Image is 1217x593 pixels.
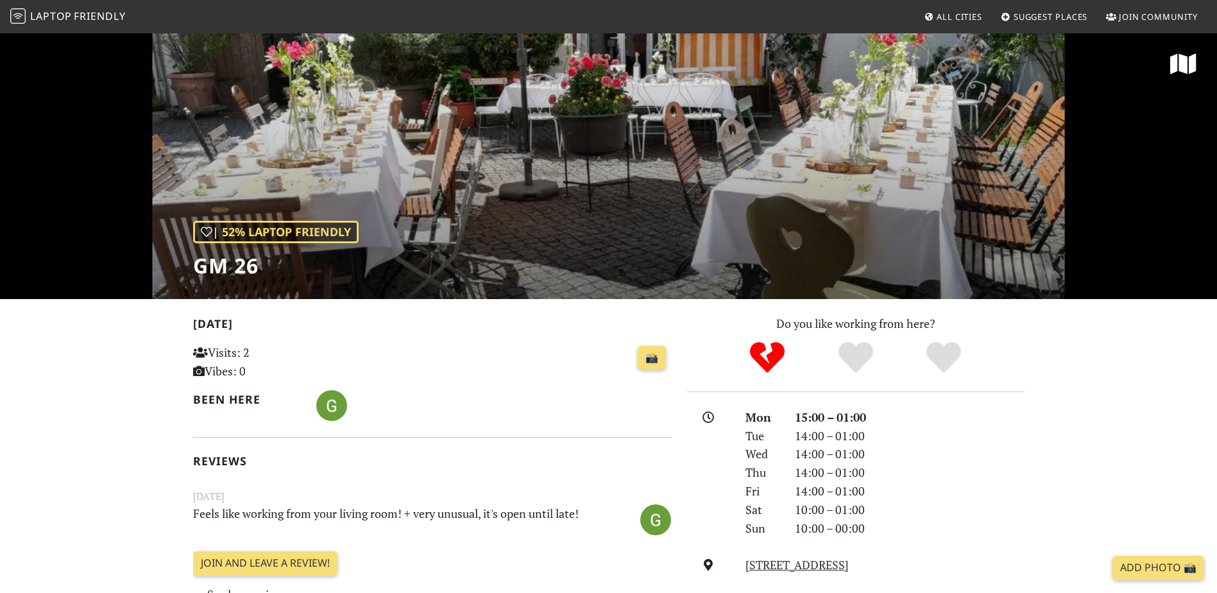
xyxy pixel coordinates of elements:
[787,519,1032,538] div: 10:00 – 00:00
[640,510,671,526] span: Giovann P
[738,463,787,482] div: Thu
[738,427,787,445] div: Tue
[937,11,982,22] span: All Cities
[738,445,787,463] div: Wed
[316,397,347,412] span: Giovann P
[738,482,787,501] div: Fri
[10,6,126,28] a: LaptopFriendly LaptopFriendly
[640,504,671,535] img: 3887-giovann.jpg
[193,317,672,336] h2: [DATE]
[193,254,359,278] h1: GM 26
[745,557,849,572] a: [STREET_ADDRESS]
[919,5,987,28] a: All Cities
[74,9,125,23] span: Friendly
[1112,556,1204,580] a: Add Photo 📸
[723,340,812,375] div: No
[316,390,347,421] img: 3887-giovann.jpg
[787,427,1032,445] div: 14:00 – 01:00
[787,408,1032,427] div: 15:00 – 01:00
[193,221,359,243] div: | 52% Laptop Friendly
[787,445,1032,463] div: 14:00 – 01:00
[193,454,672,468] h2: Reviews
[1119,11,1198,22] span: Join Community
[1014,11,1088,22] span: Suggest Places
[1101,5,1203,28] a: Join Community
[787,501,1032,519] div: 10:00 – 01:00
[193,393,302,406] h2: Been here
[738,408,787,427] div: Mon
[787,463,1032,482] div: 14:00 – 01:00
[996,5,1093,28] a: Suggest Places
[899,340,988,375] div: Definitely!
[10,8,26,24] img: LaptopFriendly
[185,488,679,504] small: [DATE]
[738,501,787,519] div: Sat
[185,504,597,533] p: Feels like working from your living room! + very unusual, it's open until late!
[193,343,343,381] p: Visits: 2 Vibes: 0
[738,519,787,538] div: Sun
[193,551,337,576] a: Join and leave a review!
[30,9,72,23] span: Laptop
[687,314,1025,333] p: Do you like working from here?
[812,340,900,375] div: Yes
[787,482,1032,501] div: 14:00 – 01:00
[638,346,666,370] a: 📸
